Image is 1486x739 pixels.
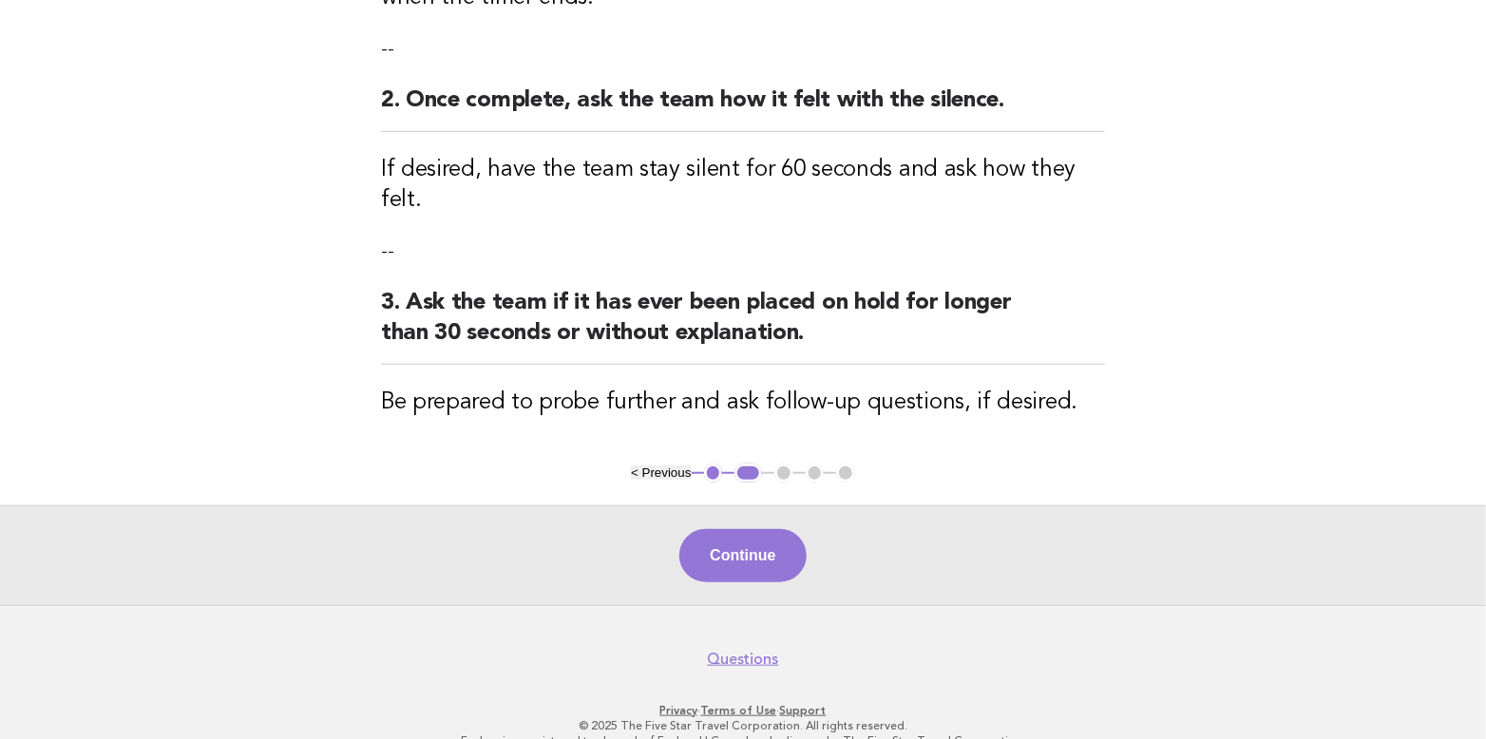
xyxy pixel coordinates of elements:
p: © 2025 The Five Star Travel Corporation. All rights reserved. [162,718,1324,733]
button: 2 [734,464,762,483]
button: < Previous [631,465,691,480]
h2: 3. Ask the team if it has ever been placed on hold for longer than 30 seconds or without explanat... [381,288,1105,365]
a: Support [780,704,827,717]
a: Terms of Use [701,704,777,717]
p: · · [162,703,1324,718]
p: -- [381,36,1105,63]
a: Privacy [660,704,698,717]
h3: Be prepared to probe further and ask follow-up questions, if desired. [381,388,1105,418]
a: Questions [708,650,779,669]
button: Continue [679,529,806,582]
h2: 2. Once complete, ask the team how it felt with the silence. [381,85,1105,132]
p: -- [381,238,1105,265]
h3: If desired, have the team stay silent for 60 seconds and ask how they felt. [381,155,1105,216]
button: 1 [704,464,723,483]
